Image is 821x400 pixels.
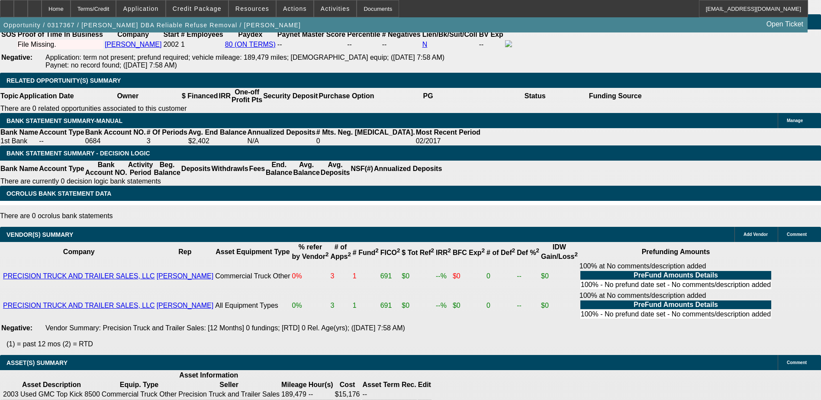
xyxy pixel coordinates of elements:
[157,272,214,280] a: [PERSON_NAME]
[321,5,350,12] span: Activities
[249,161,265,177] th: Fees
[318,88,374,104] th: Purchase Option
[479,40,504,49] td: --
[516,291,540,320] td: --
[402,249,434,256] b: $ Tot Ref
[85,161,128,177] th: Bank Account NO.
[325,251,328,258] sup: 2
[105,41,162,48] a: [PERSON_NAME]
[181,88,219,104] th: $ Financed
[574,251,577,258] sup: 2
[3,390,100,398] div: 2003 Used GMC Top Kick 8500
[353,249,379,256] b: # Fund
[6,359,68,366] span: ASSET(S) SUMMARY
[218,88,231,104] th: IRR
[146,128,188,137] th: # Of Periods
[265,161,293,177] th: End. Balance
[263,88,318,104] th: Security Deposit
[517,249,539,256] b: Def %
[486,262,515,290] td: 0
[744,232,768,237] span: Add Vendor
[401,291,435,320] td: $0
[3,302,155,309] a: PRECISION TRUCK AND TRAILER SALES, LLC
[634,271,718,279] b: PreFund Amounts Details
[6,231,73,238] span: VENDOR(S) SUMMARY
[1,54,32,61] b: Negative:
[541,243,578,260] b: IDW Gain/Loss
[763,17,807,32] a: Open Ticket
[6,190,111,197] span: OCROLUS BANK STATEMENT DATA
[330,243,351,260] b: # of Apps
[320,161,351,177] th: Avg. Deposits
[580,310,771,319] td: 100% - No prefund date set - No comments/description added
[382,41,421,48] div: --
[580,281,771,289] td: 100% - No prefund date set - No comments/description added
[352,291,379,320] td: 1
[308,390,334,399] td: --
[229,0,276,17] button: Resources
[6,77,121,84] span: RELATED OPPORTUNITY(S) SUMMARY
[293,161,320,177] th: Avg. Balance
[541,291,578,320] td: $0
[642,248,710,255] b: Prefunding Amounts
[18,41,103,48] div: File Missing.
[415,128,481,137] th: Most Recent Period
[6,340,821,348] p: (1) = past 12 mos (2) = RTD
[452,291,485,320] td: $0
[316,137,415,145] td: 0
[380,291,401,320] td: 691
[330,262,351,290] td: 3
[179,371,238,379] b: Asset Information
[380,249,400,256] b: FICO
[292,262,329,290] td: 0%
[482,88,589,104] th: Status
[448,247,451,254] sup: 2
[45,54,444,61] span: Application: term not present; prefund required; vehicle mileage: 189,479 miles; [DEMOGRAPHIC_DAT...
[123,5,158,12] span: Application
[435,262,451,290] td: --%
[146,137,188,145] td: 3
[516,262,540,290] td: --
[634,301,718,308] b: PreFund Amounts Details
[6,150,150,157] span: Bank Statement Summary - Decision Logic
[352,262,379,290] td: 1
[45,324,405,332] span: Vendor Summary: Precision Truck and Trailer Sales: [12 Months] 0 fundings; [RTD] 0 Rel. Age(yrs);...
[373,161,442,177] th: Annualized Deposits
[277,41,345,48] div: --
[453,249,485,256] b: BFC Exp
[215,291,290,320] td: All Equipment Types
[215,262,290,290] td: Commercial Truck Other
[277,0,313,17] button: Actions
[541,262,578,290] td: $0
[374,88,481,104] th: PG
[219,381,238,388] b: Seller
[362,381,417,389] th: Asset Term Recommendation
[362,390,417,399] td: --
[85,128,146,137] th: Bank Account NO.
[3,272,155,280] a: PRECISION TRUCK AND TRAILER SALES, LLC
[309,381,333,388] b: Hour(s)
[347,41,380,48] div: --
[6,117,122,124] span: BANK STATEMENT SUMMARY-MANUAL
[292,291,329,320] td: 0%
[580,262,772,290] div: 100% at No comments/description added
[225,41,276,48] a: 80 (ON TERMS)
[216,248,290,255] b: Asset Equipment Type
[247,128,316,137] th: Annualized Deposits
[181,161,211,177] th: Deposits
[153,161,180,177] th: Beg. Balance
[340,381,355,388] b: Cost
[188,137,247,145] td: $2,402
[116,0,165,17] button: Application
[431,247,434,254] sup: 2
[157,302,214,309] a: [PERSON_NAME]
[589,88,642,104] th: Funding Source
[316,128,415,137] th: # Mts. Neg. [MEDICAL_DATA].
[436,249,451,256] b: IRR
[128,161,154,177] th: Activity Period
[452,262,485,290] td: $0
[350,161,373,177] th: NSF(#)
[101,381,177,389] th: Equip. Type
[422,41,428,48] a: N
[787,232,807,237] span: Comment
